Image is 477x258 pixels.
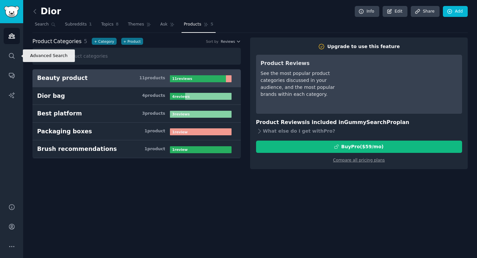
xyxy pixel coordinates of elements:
a: Ask [158,19,177,33]
a: Beauty product11products11reviews [32,69,241,87]
button: BuyPro($59/mo) [256,141,462,153]
h2: Dior [32,6,61,17]
a: Compare all pricing plans [333,158,385,162]
a: Edit [383,6,407,17]
div: Beauty product [37,74,87,82]
a: Info [355,6,379,17]
div: Dior bag [37,92,65,100]
span: + [124,39,127,44]
span: Categories [32,37,81,46]
div: 11 product s [139,75,165,81]
div: Brush recommendations [37,145,117,153]
a: Search [32,19,58,33]
a: Add [443,6,468,17]
span: Subreddits [65,22,87,28]
a: Themes [126,19,153,33]
div: Packaging boxes [37,127,92,136]
div: 1 product [144,128,165,134]
a: Packaging boxes1product1review [32,123,241,141]
a: Products5 [182,19,216,33]
span: 1 [89,22,92,28]
span: Products [184,22,201,28]
button: Reviews [221,39,241,44]
span: Themes [128,22,144,28]
div: Best platform [37,109,82,118]
img: GummySearch logo [4,6,19,18]
span: 5 [84,38,87,44]
span: Product [32,37,52,46]
b: 11 review s [172,77,192,81]
span: Search [35,22,49,28]
span: Topics [101,22,113,28]
div: Sort by [206,39,219,44]
a: Brush recommendations1product1review [32,140,241,158]
span: + [94,39,97,44]
a: Dior bag4products4reviews [32,87,241,105]
a: Topics8 [99,19,121,33]
b: 1 review [172,130,188,134]
div: What else do I get with Pro ? [256,127,462,136]
div: Buy Pro ($ 59 /mo ) [341,143,384,150]
div: 1 product [144,146,165,152]
b: 4 review s [172,95,190,98]
a: Share [411,6,439,17]
a: Best platform3products3reviews [32,105,241,123]
button: +Category [92,38,116,45]
div: Upgrade to use this feature [327,43,400,50]
span: GummySearch Pro [344,119,397,125]
span: 8 [116,22,119,28]
input: Search product categories [32,48,241,65]
span: Reviews [221,39,235,44]
div: 3 product s [142,111,165,117]
b: 3 review s [172,112,190,116]
h3: Product Reviews is included in plan [256,118,462,127]
button: +Product [121,38,143,45]
a: Subreddits1 [63,19,94,33]
span: Ask [160,22,168,28]
b: 1 review [172,148,188,152]
h3: Product Reviews [261,59,349,68]
div: See the most popular product categories discussed in your audience, and the most popular brands w... [261,70,349,98]
span: 5 [211,22,214,28]
div: 4 product s [142,93,165,99]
